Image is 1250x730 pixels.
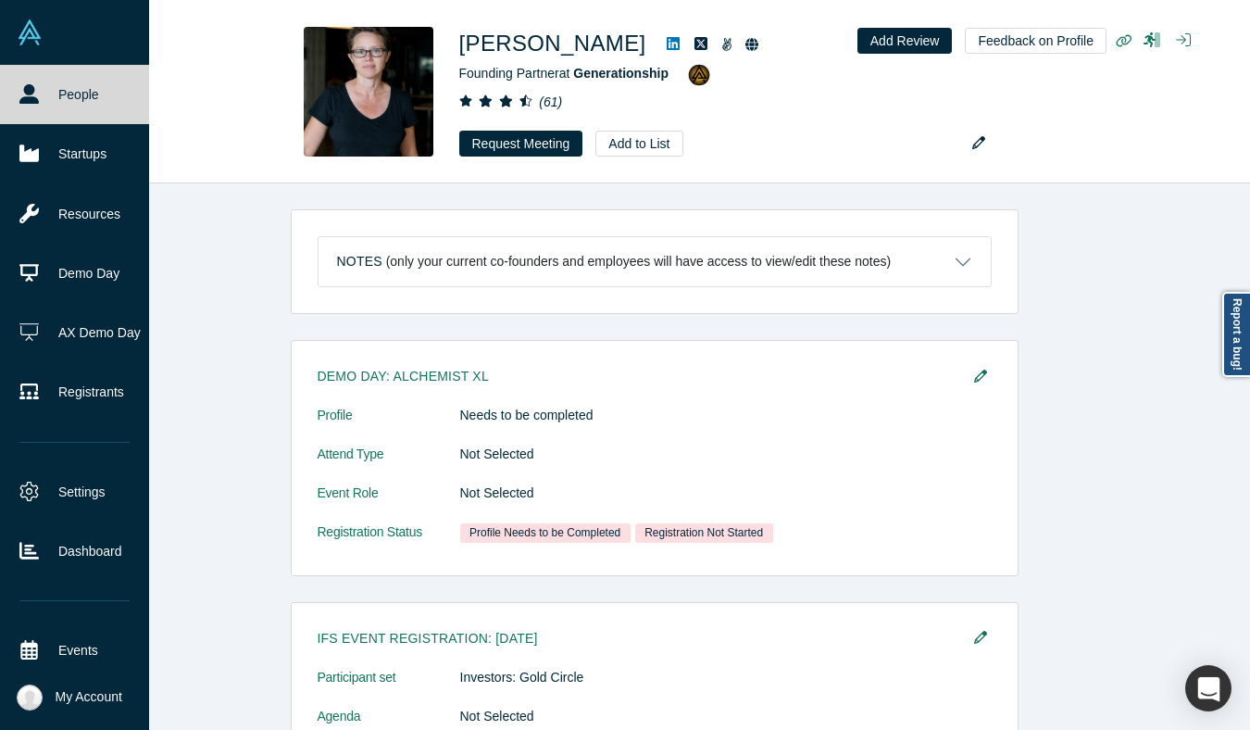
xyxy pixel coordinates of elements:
[318,629,966,648] h3: IFS Event Registration: [DATE]
[857,28,953,54] button: Add Review
[318,445,460,484] dt: Attend Type
[318,367,966,386] h3: Demo Day: Alchemist XL
[318,406,460,445] dt: Profile
[635,523,773,543] span: Registration Not Started
[460,445,992,464] dd: Not Selected
[56,687,122,707] span: My Account
[460,523,631,543] span: Profile Needs to be Completed
[459,66,710,81] span: Founding Partner at
[459,27,646,60] h1: [PERSON_NAME]
[595,131,682,157] button: Add to List
[17,685,122,711] button: My Account
[318,668,460,707] dt: Participant set
[460,406,992,425] dd: Needs to be completed
[337,252,382,271] h3: Notes
[965,28,1106,54] button: Feedback on Profile
[318,484,460,522] dt: Event Role
[573,66,669,81] a: Generationship
[319,237,991,286] button: Notes (only your current co-founders and employees will have access to view/edit these notes)
[304,27,433,157] img: Rachel Chalmers's Profile Image
[459,131,583,157] button: Request Meeting
[460,668,992,687] dd: Investors: Gold Circle
[460,484,992,503] dd: Not Selected
[539,94,562,109] i: ( 61 )
[688,64,710,86] img: Gold Level
[318,522,460,562] dt: Registration Status
[17,685,43,711] img: Katinka Harsányi's Account
[1222,292,1250,377] a: Report a bug!
[386,254,892,270] p: (only your current co-founders and employees will have access to view/edit these notes)
[460,707,992,726] dd: Not Selected
[17,19,43,45] img: Alchemist Vault Logo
